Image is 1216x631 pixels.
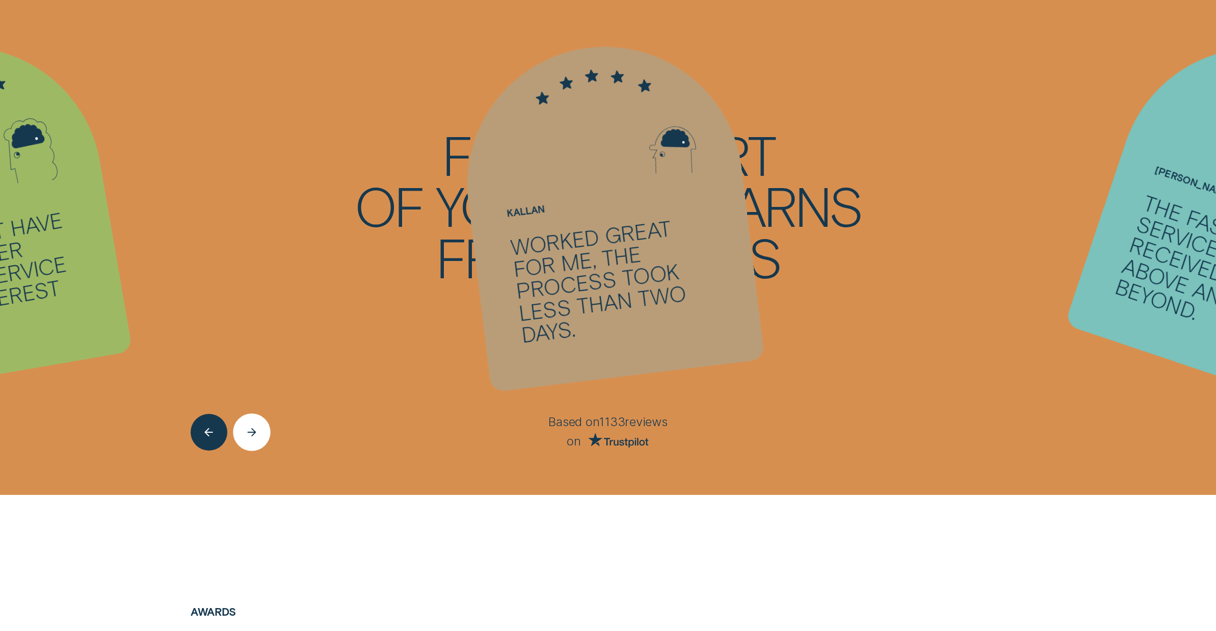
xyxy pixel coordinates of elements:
[567,435,581,448] span: on
[454,52,729,100] div: 5 Stars
[191,414,227,451] button: Previous button
[506,205,545,218] span: Kallan
[191,605,602,618] h4: Awards
[510,212,723,345] div: Worked great for me, the process took less than two days.
[402,414,813,430] p: Based on 1133 reviews
[402,414,813,448] div: Based on 1133 reviews on Trust Pilot
[233,414,270,451] button: Next button
[581,434,649,448] a: Go to Trust Pilot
